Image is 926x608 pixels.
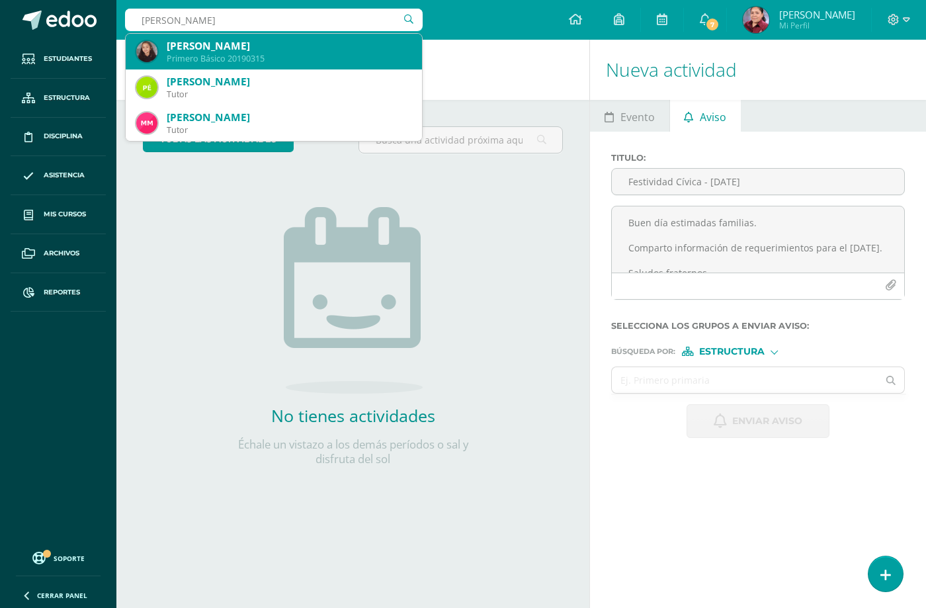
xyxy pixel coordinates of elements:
h2: No tienes actividades [221,404,485,427]
div: [PERSON_NAME] [167,110,411,124]
span: Estudiantes [44,54,92,64]
div: [PERSON_NAME] [167,39,411,53]
a: Disciplina [11,118,106,157]
span: Reportes [44,287,80,298]
span: Aviso [700,101,726,133]
a: Aviso [670,100,741,132]
img: d6b8000caef82a835dfd50702ce5cd6f.png [743,7,769,33]
a: Estudiantes [11,40,106,79]
div: Tutor [167,124,411,136]
span: Enviar aviso [732,405,802,437]
img: 572731e916f884d71ba8e5c6726a44ec.png [136,41,157,62]
input: Ej. Primero primaria [612,367,878,393]
label: Titulo : [611,153,905,163]
a: Soporte [16,548,101,566]
span: Estructura [44,93,90,103]
span: Cerrar panel [37,591,87,600]
div: Tutor [167,89,411,100]
a: Reportes [11,273,106,312]
img: no_activities.png [284,207,423,394]
span: Búsqueda por : [611,348,675,355]
img: 6f83f2621d61dc5c8594f112adcd7ff6.png [136,77,157,98]
span: Mis cursos [44,209,86,220]
a: Estructura [11,79,106,118]
a: Asistencia [11,156,106,195]
span: [PERSON_NAME] [779,8,855,21]
span: Soporte [54,554,85,563]
label: Selecciona los grupos a enviar aviso : [611,321,905,331]
a: Evento [590,100,669,132]
span: 7 [705,17,720,32]
a: Archivos [11,234,106,273]
div: Primero Básico 20190315 [167,53,411,64]
input: Busca una actividad próxima aquí... [359,127,563,153]
span: Estructura [699,348,765,355]
div: [object Object] [682,347,781,356]
span: Disciplina [44,131,83,142]
p: Échale un vistazo a los demás períodos o sal y disfruta del sol [221,437,485,466]
span: Asistencia [44,170,85,181]
span: Mi Perfil [779,20,855,31]
h1: Nueva actividad [606,40,910,100]
input: Busca un usuario... [125,9,423,31]
img: 2a7849e7f06f7415a82c3e2fb783bef9.png [136,112,157,134]
a: Mis cursos [11,195,106,234]
input: Titulo [612,169,904,195]
button: Enviar aviso [687,404,829,438]
span: Evento [620,101,655,133]
div: [PERSON_NAME] [167,75,411,89]
span: Archivos [44,248,79,259]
